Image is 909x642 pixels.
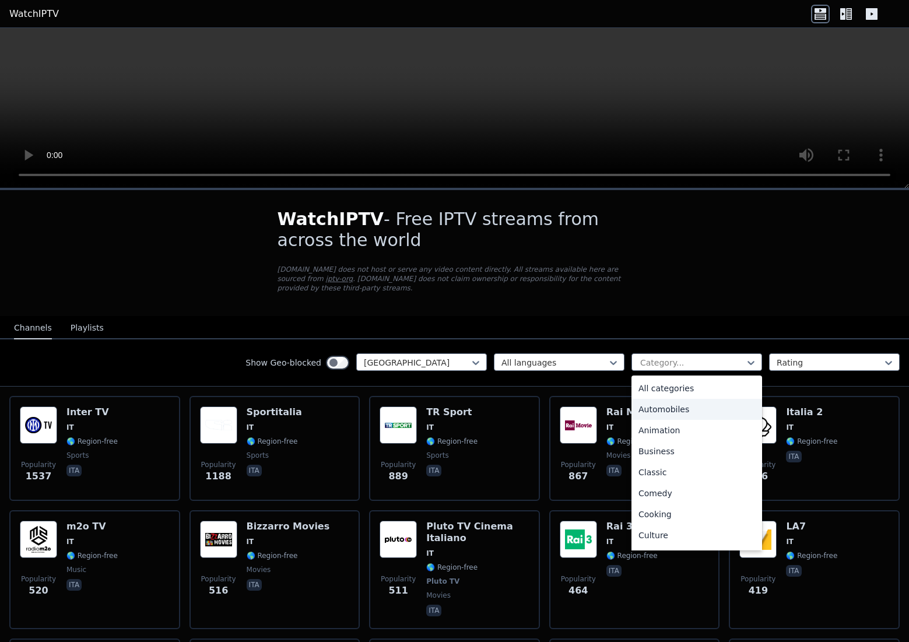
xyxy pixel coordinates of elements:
[66,537,74,546] span: IT
[426,549,434,558] span: IT
[278,265,632,293] p: [DOMAIN_NAME] does not host or serve any video content directly. All streams available here are s...
[426,437,478,446] span: 🌎 Region-free
[247,565,271,574] span: movies
[245,357,321,369] label: Show Geo-blocked
[200,521,237,558] img: Bizzarro Movies
[426,577,459,586] span: Pluto TV
[786,521,837,532] h6: LA7
[247,537,254,546] span: IT
[205,469,231,483] span: 1188
[606,521,658,532] h6: Rai 3
[66,565,86,574] span: music
[247,551,298,560] span: 🌎 Region-free
[66,406,118,418] h6: Inter TV
[71,317,104,339] button: Playlists
[388,584,408,598] span: 511
[631,504,762,525] div: Cooking
[278,209,384,229] span: WatchIPTV
[606,565,622,577] p: ita
[209,584,228,598] span: 516
[740,574,775,584] span: Popularity
[380,406,417,444] img: TR Sport
[278,209,632,251] h1: - Free IPTV streams from across the world
[568,469,588,483] span: 867
[66,465,82,476] p: ita
[606,551,658,560] span: 🌎 Region-free
[247,437,298,446] span: 🌎 Region-free
[561,460,596,469] span: Popularity
[381,460,416,469] span: Popularity
[426,563,478,572] span: 🌎 Region-free
[26,469,52,483] span: 1537
[388,469,408,483] span: 889
[247,423,254,432] span: IT
[606,437,658,446] span: 🌎 Region-free
[247,521,330,532] h6: Bizzarro Movies
[786,551,837,560] span: 🌎 Region-free
[561,574,596,584] span: Popularity
[606,423,614,432] span: IT
[9,7,59,21] a: WatchIPTV
[631,462,762,483] div: Classic
[749,584,768,598] span: 419
[247,579,262,591] p: ita
[247,465,262,476] p: ita
[200,406,237,444] img: Sportitalia
[20,406,57,444] img: Inter TV
[66,579,82,591] p: ita
[426,423,434,432] span: IT
[201,574,236,584] span: Popularity
[247,406,302,418] h6: Sportitalia
[786,565,801,577] p: ita
[66,451,89,460] span: sports
[606,537,614,546] span: IT
[606,465,622,476] p: ita
[786,451,801,462] p: ita
[560,406,597,444] img: Rai Movie
[786,537,794,546] span: IT
[786,437,837,446] span: 🌎 Region-free
[426,406,478,418] h6: TR Sport
[380,521,417,558] img: Pluto TV Cinema Italiano
[326,275,353,283] a: iptv-org
[568,584,588,598] span: 464
[66,521,118,532] h6: m2o TV
[631,399,762,420] div: Automobiles
[21,574,56,584] span: Popularity
[606,451,631,460] span: movies
[786,406,837,418] h6: Italia 2
[426,451,448,460] span: sports
[66,437,118,446] span: 🌎 Region-free
[631,546,762,567] div: Documentary
[786,423,794,432] span: IT
[631,378,762,399] div: All categories
[631,420,762,441] div: Animation
[29,584,48,598] span: 520
[606,406,658,418] h6: Rai Movie
[201,460,236,469] span: Popularity
[426,521,529,544] h6: Pluto TV Cinema Italiano
[560,521,597,558] img: Rai 3
[14,317,52,339] button: Channels
[631,483,762,504] div: Comedy
[66,423,74,432] span: IT
[426,591,451,600] span: movies
[426,605,441,616] p: ita
[247,451,269,460] span: sports
[381,574,416,584] span: Popularity
[21,460,56,469] span: Popularity
[631,441,762,462] div: Business
[66,551,118,560] span: 🌎 Region-free
[426,465,441,476] p: ita
[20,521,57,558] img: m2o TV
[631,525,762,546] div: Culture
